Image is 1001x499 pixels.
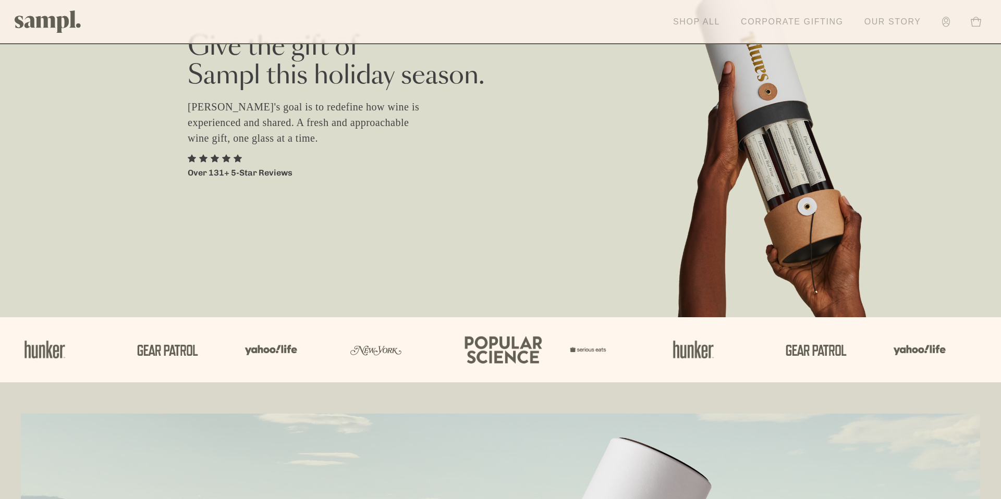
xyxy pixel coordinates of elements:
img: Artboard_1_af690aba-db18-4d1d-a553-70c177ae2e35.png [619,331,671,369]
a: Corporate Gifting [736,10,849,33]
img: Artboard_4_12aa32eb-d4a2-4772-87e6-e78b5ab8afc9.png [408,318,497,381]
img: Artboard_6_5c11d1bd-c4ca-46b8-ad3a-1f2b4dcd699f.png [189,327,253,373]
a: Our Story [859,10,926,33]
p: [PERSON_NAME]'s goal is to redefine how wine is experienced and shared. A fresh and approachable ... [188,99,433,146]
img: Artboard_6_5c11d1bd-c4ca-46b8-ad3a-1f2b4dcd699f.png [838,327,901,373]
img: Artboard_5_a195cd02-e365-44f4-8930-be9a6ff03eb6.png [728,323,801,376]
img: Artboard_3_3c8004f1-87e6-4dd9-9159-91a8c61f962a.png [299,329,356,370]
h2: Give the gift of Sampl this holiday season. [188,33,813,91]
a: Shop All [668,10,725,33]
img: Sampl logo [15,10,81,33]
p: Over 131+ 5-Star Reviews [188,167,292,179]
img: Artboard_7_560d3599-80fb-43b6-be66-ebccdeaecca2.png [518,335,559,365]
img: Artboard_5_a195cd02-e365-44f4-8930-be9a6ff03eb6.png [80,323,153,376]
